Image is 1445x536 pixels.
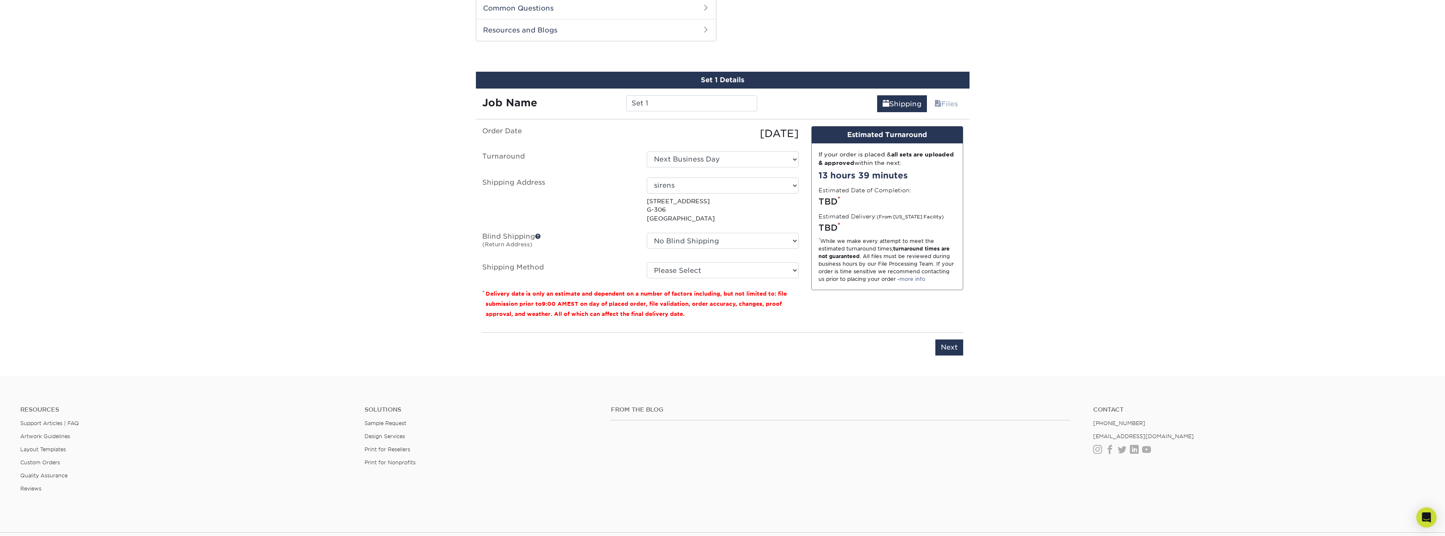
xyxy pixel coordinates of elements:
[365,433,405,439] a: Design Services
[20,472,68,479] a: Quality Assurance
[611,406,1070,413] h4: From the Blog
[1416,507,1437,528] div: Open Intercom Messenger
[486,291,787,317] small: Delivery date is only an estimate and dependent on a number of factors including, but not limited...
[365,459,416,466] a: Print for Nonprofits
[20,406,352,413] h4: Resources
[476,151,640,167] label: Turnaround
[365,406,598,413] h4: Solutions
[482,241,532,248] small: (Return Address)
[365,446,410,453] a: Print for Resellers
[626,95,757,111] input: Enter a job name
[20,446,66,453] a: Layout Templates
[877,95,927,112] a: Shipping
[818,169,956,182] div: 13 hours 39 minutes
[818,221,956,234] div: TBD
[812,127,963,143] div: Estimated Turnaround
[647,197,799,223] p: [STREET_ADDRESS] G-306 [GEOGRAPHIC_DATA]
[20,485,41,492] a: Reviews
[476,126,640,141] label: Order Date
[935,100,941,108] span: files
[542,301,567,307] span: 9:00 AM
[482,97,537,109] strong: Job Name
[365,420,406,426] a: Sample Request
[640,126,805,141] div: [DATE]
[929,95,963,112] a: Files
[1093,433,1194,439] a: [EMAIL_ADDRESS][DOMAIN_NAME]
[476,233,640,252] label: Blind Shipping
[818,150,956,167] div: If your order is placed & within the next:
[476,178,640,223] label: Shipping Address
[20,433,70,439] a: Artwork Guidelines
[899,276,925,282] a: more info
[476,19,716,41] h2: Resources and Blogs
[935,339,963,356] input: Next
[818,212,944,221] label: Estimated Delivery:
[818,186,911,194] label: Estimated Date of Completion:
[476,72,970,89] div: Set 1 Details
[818,237,956,283] div: While we make every attempt to meet the estimated turnaround times; . All files must be reviewed ...
[1093,406,1425,413] a: Contact
[20,459,60,466] a: Custom Orders
[877,214,944,220] small: (From [US_STATE] Facility)
[818,245,950,259] strong: turnaround times are not guaranteed
[883,100,889,108] span: shipping
[476,262,640,278] label: Shipping Method
[20,420,79,426] a: Support Articles | FAQ
[1093,420,1145,426] a: [PHONE_NUMBER]
[818,195,956,208] div: TBD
